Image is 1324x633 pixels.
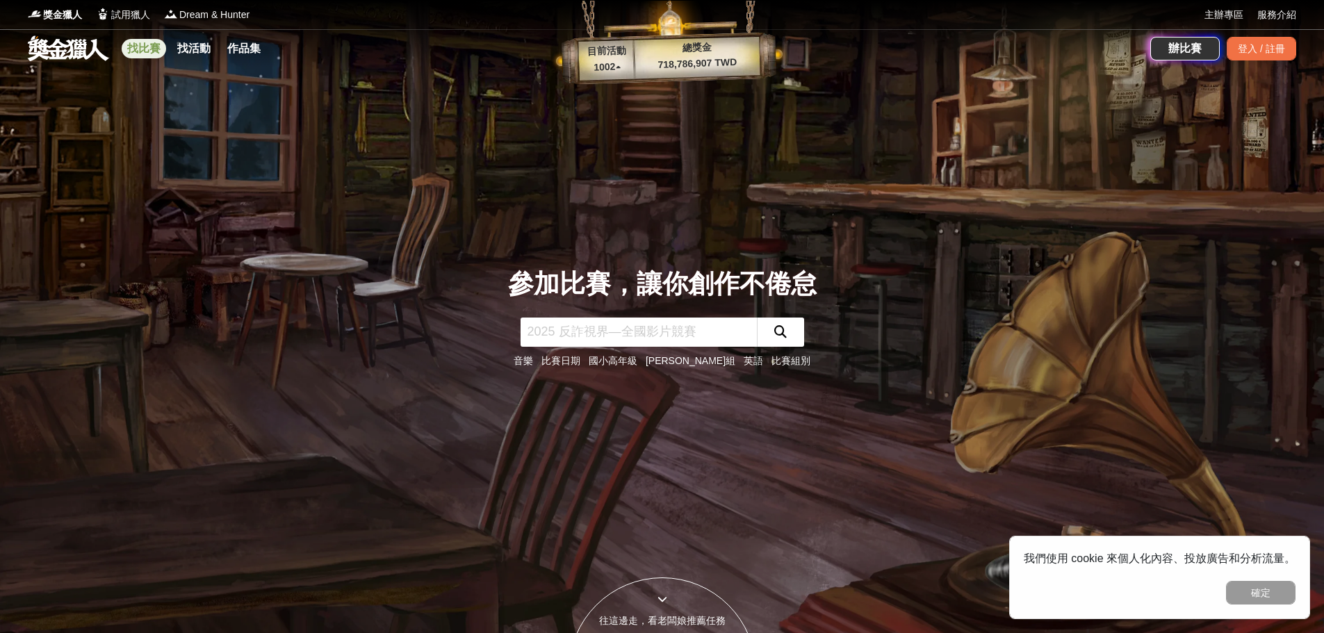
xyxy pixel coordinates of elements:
a: 比賽日期 [541,355,580,366]
a: 作品集 [222,39,266,58]
a: LogoDream & Hunter [164,8,250,22]
a: 英語 [744,355,763,366]
span: 試用獵人 [111,8,150,22]
p: 1002 ▴ [579,59,635,76]
span: Dream & Hunter [179,8,250,22]
div: 登入 / 註冊 [1227,37,1296,60]
a: 音樂 [514,355,533,366]
p: 總獎金 [634,38,760,57]
span: 獎金獵人 [43,8,82,22]
span: 我們使用 cookie 來個人化內容、投放廣告和分析流量。 [1024,552,1296,564]
a: 找活動 [172,39,216,58]
a: Logo試用獵人 [96,8,150,22]
img: Logo [96,7,110,21]
img: Logo [28,7,42,21]
input: 2025 反詐視界—全國影片競賽 [521,318,757,347]
a: 找比賽 [122,39,166,58]
button: 確定 [1226,581,1296,605]
div: 參加比賽，讓你創作不倦怠 [508,265,817,304]
p: 718,786,907 TWD [635,54,760,73]
a: [PERSON_NAME]組 [646,355,735,366]
div: 往這邊走，看老闆娘推薦任務 [569,614,755,628]
a: 國小高年級 [589,355,637,366]
p: 目前活動 [578,43,635,60]
img: Logo [164,7,178,21]
a: Logo獎金獵人 [28,8,82,22]
a: 主辦專區 [1204,8,1243,22]
a: 辦比賽 [1150,37,1220,60]
a: 比賽組別 [771,355,810,366]
a: 服務介紹 [1257,8,1296,22]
